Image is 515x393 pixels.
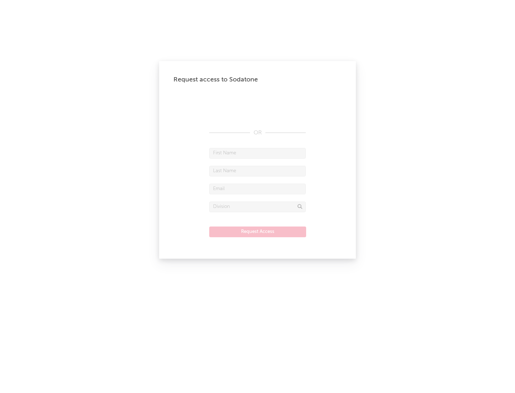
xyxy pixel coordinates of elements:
div: OR [209,129,306,137]
div: Request access to Sodatone [173,75,342,84]
button: Request Access [209,227,306,237]
input: Last Name [209,166,306,176]
input: Email [209,184,306,194]
input: Division [209,202,306,212]
input: First Name [209,148,306,159]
